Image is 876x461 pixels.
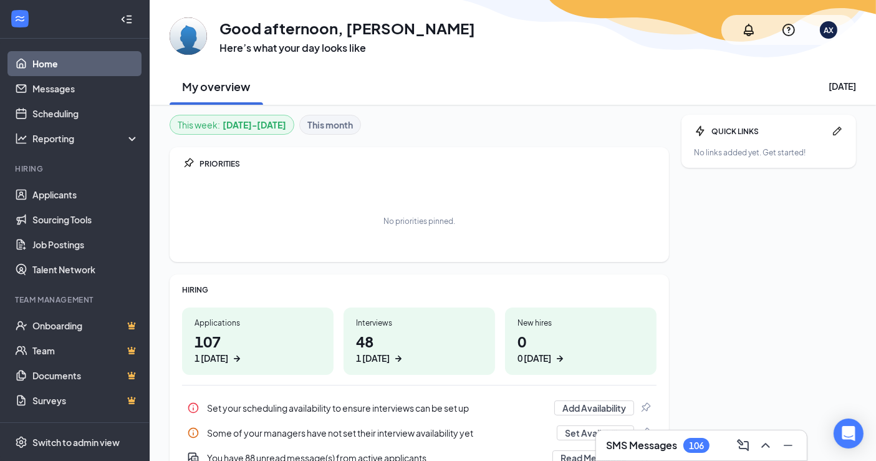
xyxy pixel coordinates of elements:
[781,22,796,37] svg: QuestionInfo
[32,101,139,126] a: Scheduling
[200,158,657,169] div: PRIORITIES
[711,126,826,137] div: QUICK LINKS
[178,118,286,132] div: This week :
[195,352,228,365] div: 1 [DATE]
[15,132,27,145] svg: Analysis
[32,257,139,282] a: Talent Network
[307,118,353,132] b: This month
[517,352,551,365] div: 0 [DATE]
[170,17,207,55] img: Adriana Xique
[517,331,644,365] h1: 0
[505,308,657,375] a: New hires00 [DATE]ArrowRight
[223,118,286,132] b: [DATE] - [DATE]
[741,22,756,37] svg: Notifications
[32,207,139,232] a: Sourcing Tools
[219,17,475,39] h1: Good afternoon, [PERSON_NAME]
[32,338,139,363] a: TeamCrown
[356,318,483,328] div: Interviews
[32,313,139,338] a: OnboardingCrown
[231,352,243,365] svg: ArrowRight
[356,331,483,365] h1: 48
[834,419,864,449] div: Open Intercom Messenger
[15,294,137,305] div: Team Management
[182,395,657,420] a: InfoSet your scheduling availability to ensure interviews can be set upAdd AvailabilityPin
[639,427,652,439] svg: Pin
[554,400,634,415] button: Add Availability
[187,402,200,414] svg: Info
[195,331,321,365] h1: 107
[32,51,139,76] a: Home
[694,147,844,158] div: No links added yet. Get started!
[754,435,774,455] button: ChevronUp
[32,363,139,388] a: DocumentsCrown
[195,318,321,328] div: Applications
[32,388,139,413] a: SurveysCrown
[182,420,657,445] a: InfoSome of your managers have not set their interview availability yetSet AvailabilityPin
[182,284,657,295] div: HIRING
[781,438,796,453] svg: Minimize
[732,435,752,455] button: ComposeMessage
[182,420,657,445] div: Some of your managers have not set their interview availability yet
[383,216,455,226] div: No priorities pinned.
[758,438,773,453] svg: ChevronUp
[207,402,547,414] div: Set your scheduling availability to ensure interviews can be set up
[689,440,704,451] div: 106
[207,427,549,439] div: Some of your managers have not set their interview availability yet
[187,427,200,439] svg: Info
[15,163,137,174] div: Hiring
[831,125,844,137] svg: Pen
[15,436,27,449] svg: Settings
[694,125,706,137] svg: Bolt
[777,435,797,455] button: Minimize
[517,318,644,328] div: New hires
[736,438,751,453] svg: ComposeMessage
[356,352,390,365] div: 1 [DATE]
[32,182,139,207] a: Applicants
[182,157,195,170] svg: Pin
[219,41,475,55] h3: Here’s what your day looks like
[554,352,566,365] svg: ArrowRight
[32,232,139,257] a: Job Postings
[606,439,677,452] h3: SMS Messages
[14,12,26,25] svg: WorkstreamLogo
[120,13,133,26] svg: Collapse
[183,79,251,94] h2: My overview
[824,25,834,36] div: AX
[182,308,334,375] a: Applications1071 [DATE]ArrowRight
[557,425,634,440] button: Set Availability
[829,80,856,92] div: [DATE]
[182,395,657,420] div: Set your scheduling availability to ensure interviews can be set up
[32,436,120,449] div: Switch to admin view
[32,132,140,145] div: Reporting
[32,76,139,101] a: Messages
[639,402,652,414] svg: Pin
[392,352,405,365] svg: ArrowRight
[344,308,495,375] a: Interviews481 [DATE]ArrowRight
